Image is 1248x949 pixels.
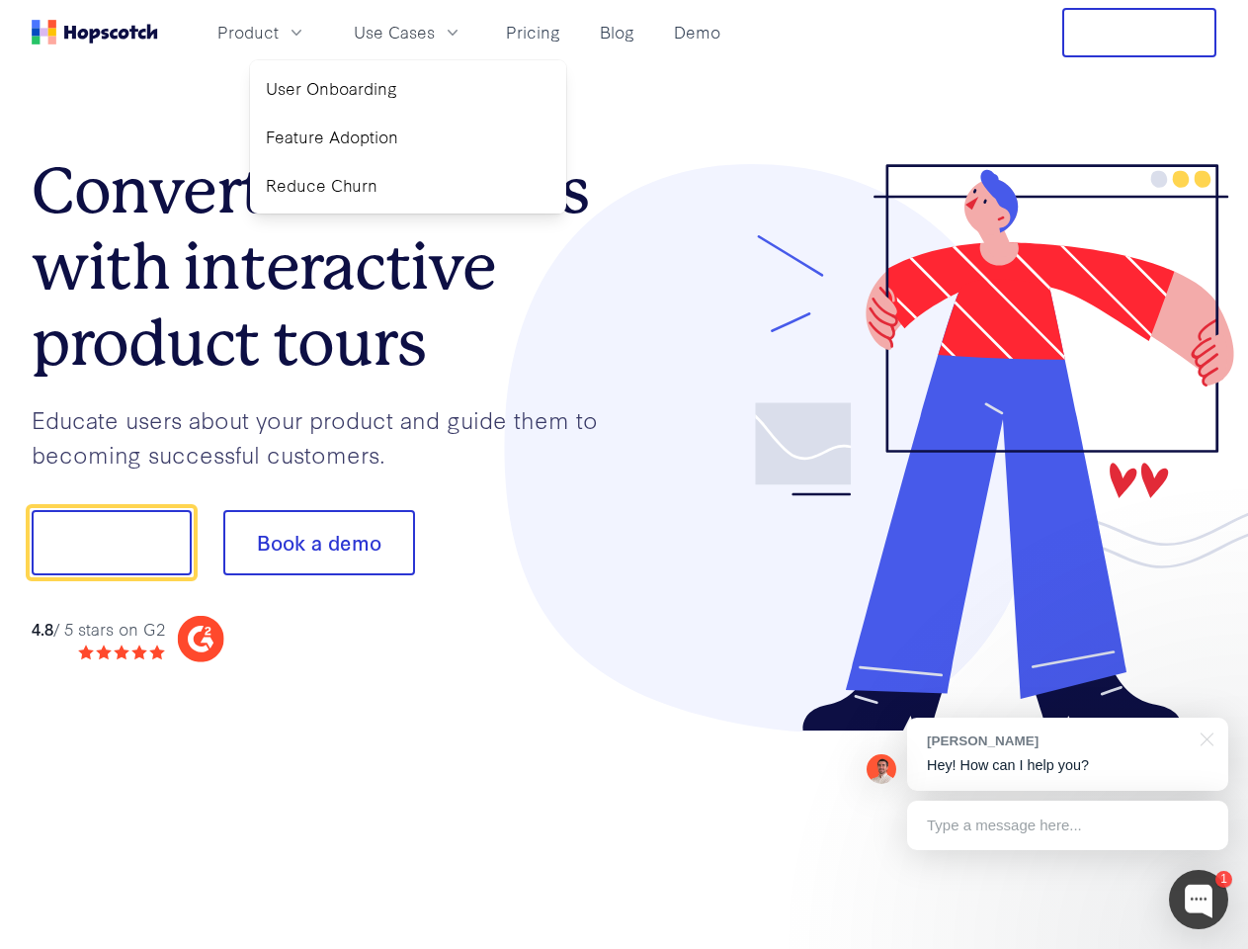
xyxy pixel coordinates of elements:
[32,510,192,575] button: Show me!
[1215,871,1232,888] div: 1
[223,510,415,575] button: Book a demo
[907,801,1228,850] div: Type a message here...
[258,117,558,157] a: Feature Adoption
[217,20,279,44] span: Product
[592,16,642,48] a: Blog
[927,755,1208,776] p: Hey! How can I help you?
[32,617,53,640] strong: 4.8
[258,68,558,109] a: User Onboarding
[32,617,165,642] div: / 5 stars on G2
[32,153,624,381] h1: Convert more trials with interactive product tours
[498,16,568,48] a: Pricing
[927,732,1189,750] div: [PERSON_NAME]
[32,20,158,44] a: Home
[342,16,474,48] button: Use Cases
[32,402,624,471] p: Educate users about your product and guide them to becoming successful customers.
[206,16,318,48] button: Product
[867,754,896,784] img: Mark Spera
[1062,8,1216,57] button: Free Trial
[666,16,728,48] a: Demo
[354,20,435,44] span: Use Cases
[258,165,558,206] a: Reduce Churn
